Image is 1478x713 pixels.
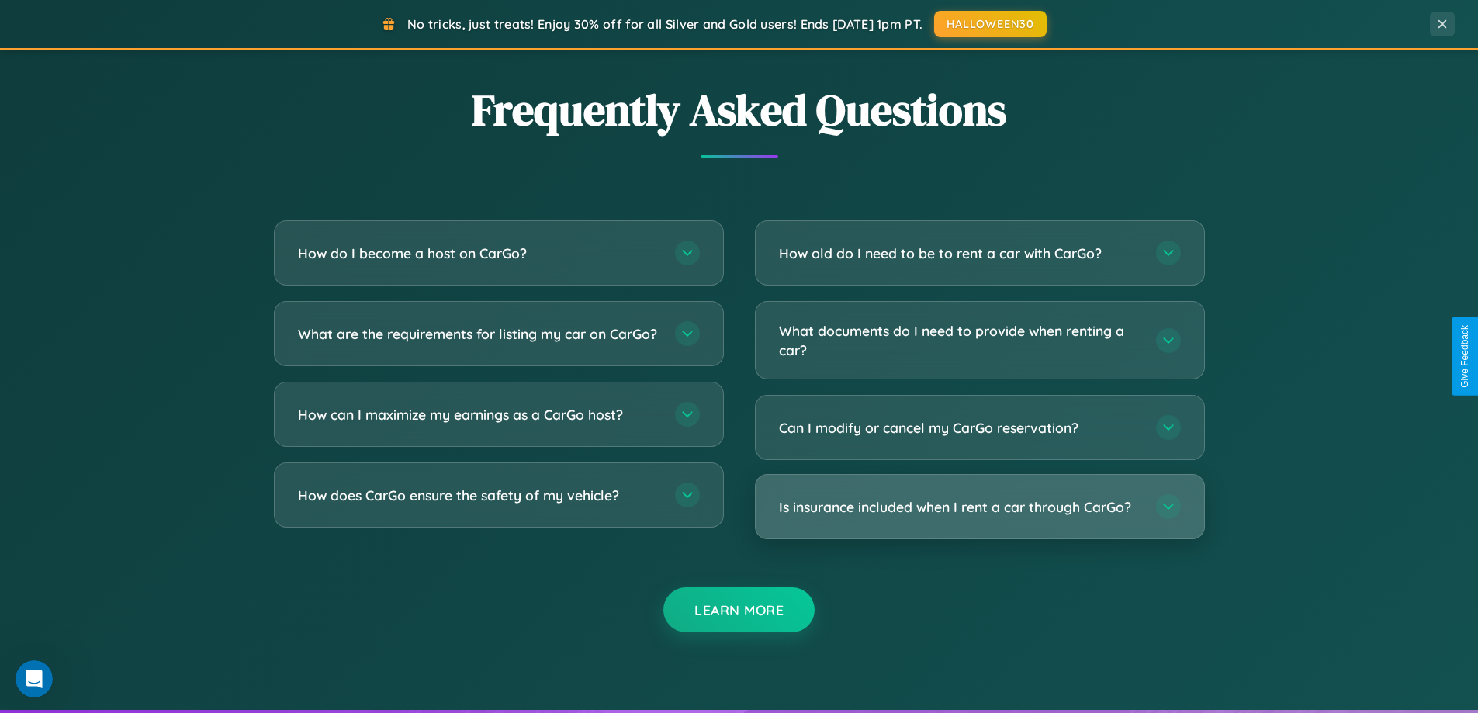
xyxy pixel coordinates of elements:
[779,418,1141,438] h3: Can I modify or cancel my CarGo reservation?
[407,16,922,32] span: No tricks, just treats! Enjoy 30% off for all Silver and Gold users! Ends [DATE] 1pm PT.
[298,405,659,424] h3: How can I maximize my earnings as a CarGo host?
[779,321,1141,359] h3: What documents do I need to provide when renting a car?
[298,324,659,344] h3: What are the requirements for listing my car on CarGo?
[274,80,1205,140] h2: Frequently Asked Questions
[1459,325,1470,388] div: Give Feedback
[779,244,1141,263] h3: How old do I need to be to rent a car with CarGo?
[779,497,1141,517] h3: Is insurance included when I rent a car through CarGo?
[16,660,53,697] iframe: Intercom live chat
[663,587,815,632] button: Learn More
[298,244,659,263] h3: How do I become a host on CarGo?
[298,486,659,505] h3: How does CarGo ensure the safety of my vehicle?
[934,11,1047,37] button: HALLOWEEN30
